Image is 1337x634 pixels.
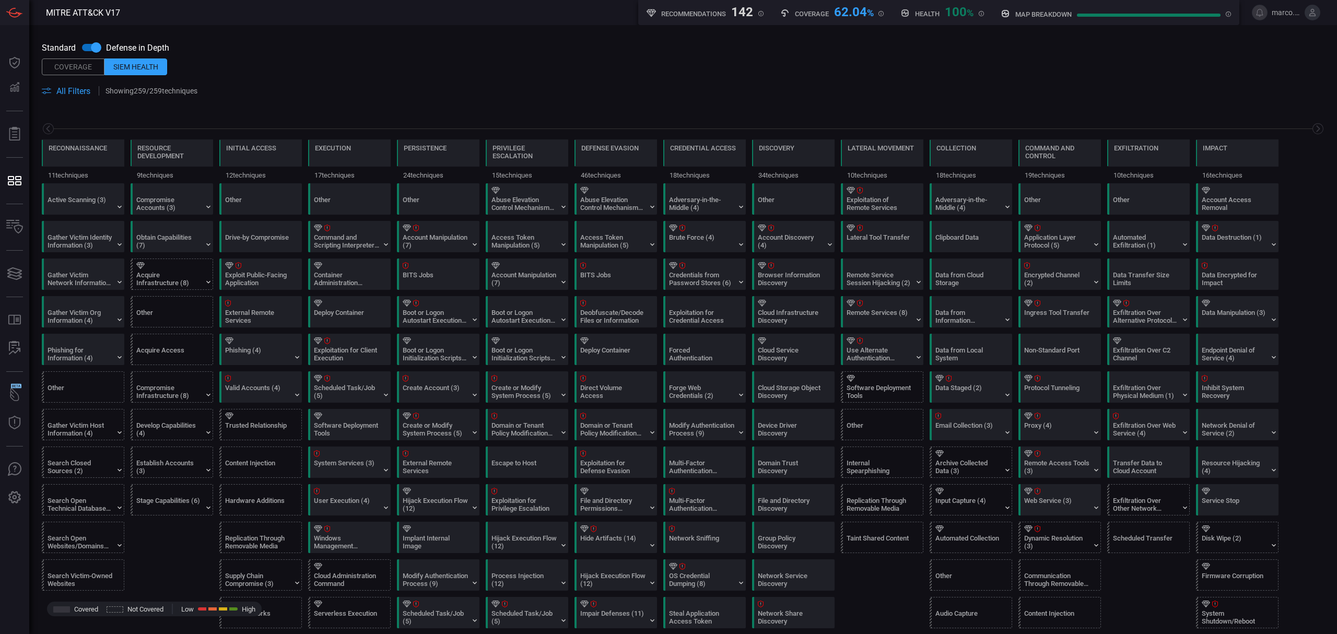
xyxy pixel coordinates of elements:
[219,139,302,183] div: TA0001: Initial Access
[219,167,302,183] div: 12 techniques
[219,447,302,478] div: T1659: Content Injection (Not covered)
[397,559,479,591] div: T1556: Modify Authentication Process
[397,221,479,252] div: T1098: Account Manipulation
[795,10,829,18] h5: Coverage
[308,559,391,591] div: T1651: Cloud Administration Command
[841,221,923,252] div: T1570: Lateral Tool Transfer
[225,233,290,249] div: Drive-by Compromise
[1196,296,1279,327] div: T1565: Data Manipulation
[397,447,479,478] div: T1133: External Remote Services
[106,43,169,53] span: Defense in Depth
[308,409,391,440] div: T1072: Software Deployment Tools
[935,309,1001,324] div: Data from Information Repositories (5)
[930,139,1012,183] div: TA0009: Collection
[1018,409,1101,440] div: T1090: Proxy
[491,233,557,249] div: Access Token Manipulation (5)
[397,139,479,183] div: TA0003: Persistence
[486,183,568,215] div: T1548: Abuse Elevation Control Mechanism
[308,259,391,290] div: T1609: Container Administration Command
[758,233,823,249] div: Account Discovery (4)
[1196,409,1279,440] div: T1498: Network Denial of Service
[314,309,379,324] div: Deploy Container
[486,334,568,365] div: T1037: Boot or Logon Initialization Scripts
[574,559,657,591] div: T1574: Hijack Execution Flow
[1113,309,1178,324] div: Exfiltration Over Alternative Protocol (3)
[1202,309,1267,324] div: Data Manipulation (3)
[752,334,835,365] div: T1526: Cloud Service Discovery
[1018,183,1101,215] div: Other
[48,271,113,287] div: Gather Victim Network Information (6)
[1018,559,1101,591] div: T1092: Communication Through Removable Media (Not covered)
[1203,144,1227,152] div: Impact
[131,167,213,183] div: 9 techniques
[574,484,657,515] div: T1222: File and Directory Permissions Modification
[841,371,923,403] div: T1072: Software Deployment Tools
[669,196,734,212] div: Adversary-in-the-Middle (4)
[1107,139,1190,183] div: TA0010: Exfiltration
[2,261,27,286] button: Cards
[397,167,479,183] div: 24 techniques
[226,144,276,152] div: Initial Access
[486,221,568,252] div: T1134: Access Token Manipulation
[314,346,379,362] div: Exploitation for Client Execution
[580,233,646,249] div: Access Token Manipulation (5)
[219,334,302,365] div: T1566: Phishing
[42,58,104,75] div: Coverage
[752,522,835,553] div: T1615: Group Policy Discovery
[42,522,124,553] div: T1593: Search Open Websites/Domains (Not covered)
[1018,259,1101,290] div: T1573: Encrypted Channel
[2,50,27,75] button: Dashboard
[42,371,124,403] div: Other (Not covered)
[42,559,124,591] div: T1594: Search Victim-Owned Websites (Not covered)
[663,559,746,591] div: T1003: OS Credential Dumping
[930,597,1012,628] div: T1123: Audio Capture (Not covered)
[308,296,391,327] div: T1610: Deploy Container
[1196,139,1279,183] div: TA0040: Impact
[841,259,923,290] div: T1563: Remote Service Session Hijacking
[930,522,1012,553] div: T1119: Automated Collection
[48,309,113,324] div: Gather Victim Org Information (4)
[225,196,290,212] div: Other
[1107,409,1190,440] div: T1567: Exfiltration Over Web Service
[46,8,120,18] span: MITRE ATT&CK V17
[308,484,391,515] div: T1204: User Execution
[48,196,113,212] div: Active Scanning (3)
[219,183,302,215] div: Other
[930,409,1012,440] div: T1114: Email Collection
[2,308,27,333] button: Rule Catalog
[48,346,113,362] div: Phishing for Information (4)
[131,259,213,290] div: T1583: Acquire Infrastructure
[1196,597,1279,628] div: T1529: System Shutdown/Reboot
[663,371,746,403] div: T1606: Forge Web Credentials
[131,139,213,183] div: TA0042: Resource Development
[1107,334,1190,365] div: T1041: Exfiltration Over C2 Channel
[1024,196,1089,212] div: Other
[848,144,914,152] div: Lateral Movement
[581,144,639,152] div: Defense Evasion
[1018,221,1101,252] div: T1071: Application Layer Protocol
[663,597,746,628] div: T1528: Steal Application Access Token
[758,271,823,287] div: Browser Information Discovery
[752,597,835,628] div: T1135: Network Share Discovery
[104,58,167,75] div: Siem Health
[752,371,835,403] div: T1619: Cloud Storage Object Discovery
[131,447,213,478] div: T1585: Establish Accounts (Not covered)
[1024,233,1089,249] div: Application Layer Protocol (5)
[2,336,27,361] button: ALERT ANALYSIS
[1107,221,1190,252] div: T1020: Automated Exfiltration
[397,371,479,403] div: T1136: Create Account
[759,144,794,152] div: Discovery
[758,309,823,324] div: Cloud Infrastructure Discovery
[574,259,657,290] div: T1197: BITS Jobs
[219,221,302,252] div: T1189: Drive-by Compromise
[49,144,107,152] div: Reconnaissance
[935,233,1001,249] div: Clipboard Data
[1107,522,1190,553] div: T1029: Scheduled Transfer (Not covered)
[491,309,557,324] div: Boot or Logon Autostart Execution (14)
[936,144,976,152] div: Collection
[1018,296,1101,327] div: T1105: Ingress Tool Transfer
[1202,233,1267,249] div: Data Destruction (1)
[930,559,1012,591] div: Other (Not covered)
[308,447,391,478] div: T1569: System Services
[663,139,746,183] div: TA0006: Credential Access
